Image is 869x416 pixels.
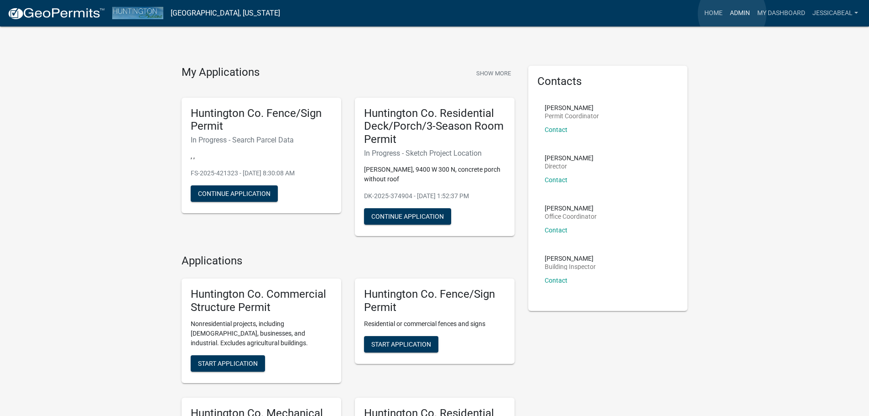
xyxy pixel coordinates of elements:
p: DK-2025-374904 - [DATE] 1:52:37 PM [364,191,505,201]
h4: My Applications [182,66,260,79]
p: [PERSON_NAME], 9400 W 300 N, concrete porch without roof [364,165,505,184]
p: Building Inspector [545,263,596,270]
a: JessicaBeal [809,5,862,22]
h4: Applications [182,254,515,268]
p: , , [191,152,332,161]
a: Contact [545,226,567,234]
h5: Huntington Co. Fence/Sign Permit [364,288,505,314]
h6: In Progress - Search Parcel Data [191,136,332,144]
a: Home [701,5,726,22]
button: Start Application [364,336,438,353]
h5: Huntington Co. Commercial Structure Permit [191,288,332,314]
p: Residential or commercial fences and signs [364,319,505,329]
a: My Dashboard [754,5,809,22]
img: Huntington County, Indiana [112,7,163,19]
h6: In Progress - Sketch Project Location [364,149,505,158]
a: Contact [545,126,567,133]
span: Start Application [198,360,258,367]
a: Admin [726,5,754,22]
a: Contact [545,277,567,284]
h5: Huntington Co. Residential Deck/Porch/3-Season Room Permit [364,107,505,146]
button: Start Application [191,355,265,372]
button: Continue Application [364,208,451,225]
h5: Contacts [537,75,679,88]
p: Office Coordinator [545,213,597,220]
p: [PERSON_NAME] [545,155,593,161]
p: Permit Coordinator [545,113,599,119]
span: Start Application [371,341,431,348]
p: [PERSON_NAME] [545,105,599,111]
h5: Huntington Co. Fence/Sign Permit [191,107,332,133]
p: Nonresidential projects, including [DEMOGRAPHIC_DATA], businesses, and industrial. Excludes agric... [191,319,332,348]
p: Director [545,163,593,169]
a: [GEOGRAPHIC_DATA], [US_STATE] [171,5,280,21]
p: [PERSON_NAME] [545,205,597,211]
button: Show More [473,66,515,81]
a: Contact [545,176,567,184]
p: FS-2025-421323 - [DATE] 8:30:08 AM [191,169,332,178]
p: [PERSON_NAME] [545,255,596,262]
button: Continue Application [191,185,278,202]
